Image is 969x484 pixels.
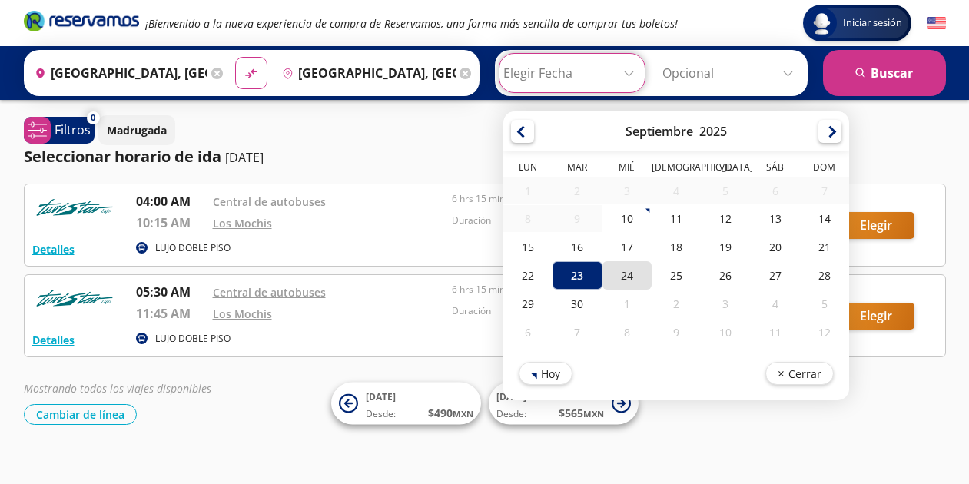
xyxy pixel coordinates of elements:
p: Duración [452,304,684,318]
div: 23-Sep-25 [553,261,602,290]
img: RESERVAMOS [32,283,117,313]
th: Martes [553,161,602,177]
th: Sábado [750,161,799,177]
div: 07-Oct-25 [553,318,602,346]
div: 16-Sep-25 [553,233,602,261]
p: [DATE] [225,148,264,167]
span: Desde: [366,407,396,421]
div: 19-Sep-25 [701,233,750,261]
button: Elegir [838,303,914,330]
th: Domingo [799,161,848,177]
span: Desde: [496,407,526,421]
em: ¡Bienvenido a la nueva experiencia de compra de Reservamos, una forma más sencilla de comprar tus... [145,16,678,31]
p: 11:45 AM [136,304,205,323]
div: 28-Sep-25 [799,261,848,290]
div: 05-Sep-25 [701,177,750,204]
button: Madrugada [98,115,175,145]
div: 05-Oct-25 [799,290,848,318]
div: 06-Sep-25 [750,177,799,204]
p: LUJO DOBLE PISO [155,332,231,346]
button: Detalles [32,332,75,348]
div: 15-Sep-25 [503,233,553,261]
input: Buscar Origen [28,54,208,92]
div: 13-Sep-25 [750,204,799,233]
span: [DATE] [496,390,526,403]
div: 01-Sep-25 [503,177,553,204]
div: 04-Oct-25 [750,290,799,318]
input: Buscar Destino [276,54,456,92]
button: Cerrar [765,362,833,385]
div: 29-Sep-25 [503,290,553,318]
div: 06-Oct-25 [503,318,553,346]
span: $ 565 [559,405,604,421]
button: Elegir [838,212,914,239]
a: Los Mochis [213,216,272,230]
p: 04:00 AM [136,192,205,211]
div: 04-Sep-25 [651,177,700,204]
div: 08-Oct-25 [602,318,651,346]
small: MXN [583,408,604,419]
button: 0Filtros [24,117,95,144]
div: 22-Sep-25 [503,261,553,290]
p: Filtros [55,121,91,139]
div: 01-Oct-25 [602,290,651,318]
button: [DATE]Desde:$565MXN [489,383,639,425]
div: 26-Sep-25 [701,261,750,290]
button: Hoy [519,362,572,385]
th: Viernes [701,161,750,177]
p: Duración [452,214,684,227]
div: 02-Oct-25 [651,290,700,318]
div: 20-Sep-25 [750,233,799,261]
div: 18-Sep-25 [651,233,700,261]
div: Septiembre [626,123,693,140]
a: Central de autobuses [213,194,326,209]
div: 03-Oct-25 [701,290,750,318]
span: [DATE] [366,390,396,403]
div: 21-Sep-25 [799,233,848,261]
a: Brand Logo [24,9,139,37]
p: 10:15 AM [136,214,205,232]
div: 14-Sep-25 [799,204,848,233]
div: 12-Oct-25 [799,318,848,346]
th: Lunes [503,161,553,177]
img: RESERVAMOS [32,192,117,223]
div: 11-Sep-25 [651,204,700,233]
div: 03-Sep-25 [602,177,651,204]
div: 10-Oct-25 [701,318,750,346]
div: 2025 [699,123,727,140]
div: 30-Sep-25 [553,290,602,318]
div: 02-Sep-25 [553,177,602,204]
th: Miércoles [602,161,651,177]
div: 07-Sep-25 [799,177,848,204]
small: MXN [453,408,473,419]
p: Seleccionar horario de ida [24,145,221,168]
button: Cambiar de línea [24,404,137,425]
th: Jueves [651,161,700,177]
div: 11-Oct-25 [750,318,799,346]
div: 24-Sep-25 [602,261,651,290]
div: 27-Sep-25 [750,261,799,290]
div: 17-Sep-25 [602,233,651,261]
button: Detalles [32,241,75,257]
button: English [927,14,946,33]
button: [DATE]Desde:$490MXN [331,383,481,425]
div: 09-Sep-25 [553,205,602,232]
a: Central de autobuses [213,285,326,300]
p: Madrugada [107,122,167,138]
p: 6 hrs 15 mins [452,283,684,297]
div: 08-Sep-25 [503,205,553,232]
span: Iniciar sesión [837,15,908,31]
p: 05:30 AM [136,283,205,301]
div: 25-Sep-25 [651,261,700,290]
span: 0 [91,111,95,124]
div: 10-Sep-25 [602,204,651,233]
p: LUJO DOBLE PISO [155,241,231,255]
input: Opcional [662,54,800,92]
span: $ 490 [428,405,473,421]
input: Elegir Fecha [503,54,641,92]
em: Mostrando todos los viajes disponibles [24,381,211,396]
i: Brand Logo [24,9,139,32]
button: Buscar [823,50,946,96]
a: Los Mochis [213,307,272,321]
div: 09-Oct-25 [651,318,700,346]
